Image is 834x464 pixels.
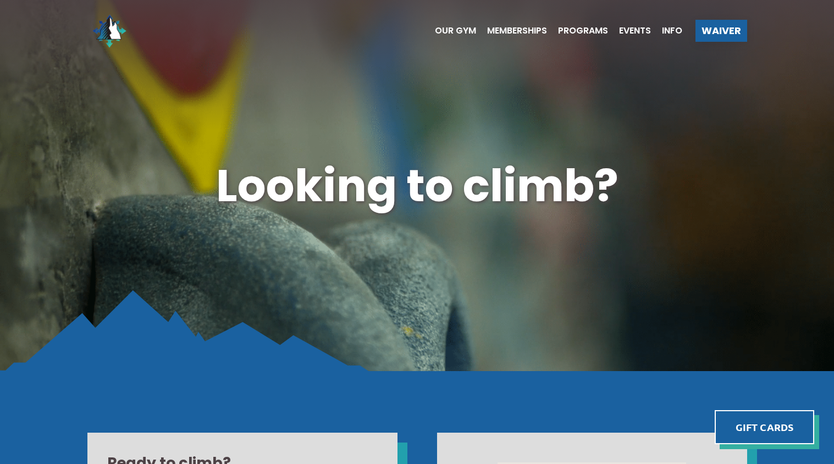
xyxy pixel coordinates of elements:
[87,154,747,217] h1: Looking to climb?
[435,26,476,35] span: Our Gym
[547,26,608,35] a: Programs
[424,26,476,35] a: Our Gym
[651,26,682,35] a: Info
[695,20,747,42] a: Waiver
[558,26,608,35] span: Programs
[608,26,651,35] a: Events
[702,26,741,36] span: Waiver
[87,9,131,53] img: North Wall Logo
[476,26,547,35] a: Memberships
[619,26,651,35] span: Events
[487,26,547,35] span: Memberships
[662,26,682,35] span: Info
